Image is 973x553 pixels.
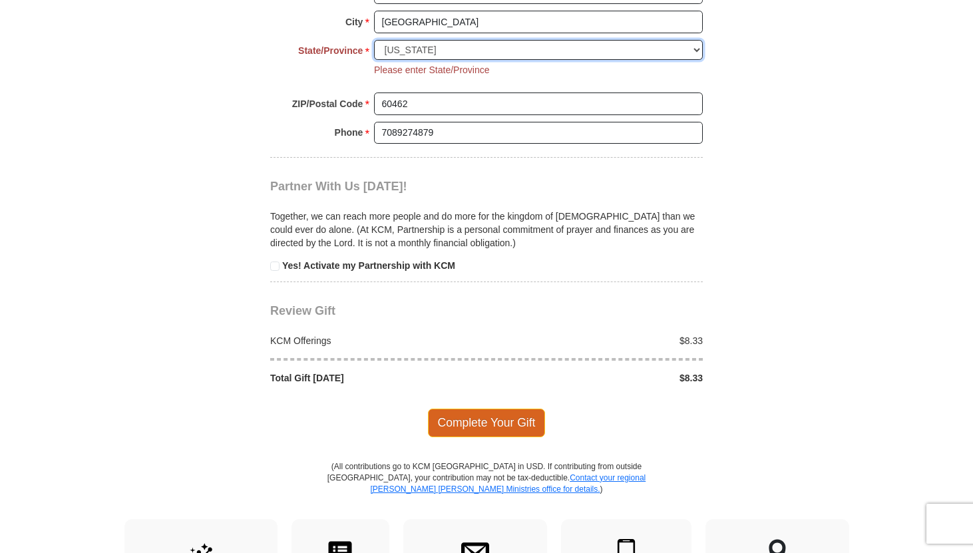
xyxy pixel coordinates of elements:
[298,41,363,60] strong: State/Province
[374,63,490,77] li: Please enter State/Province
[270,180,407,193] span: Partner With Us [DATE]!
[270,210,703,250] p: Together, we can reach more people and do more for the kingdom of [DEMOGRAPHIC_DATA] than we coul...
[264,334,487,347] div: KCM Offerings
[282,260,455,271] strong: Yes! Activate my Partnership with KCM
[487,371,710,385] div: $8.33
[270,304,335,317] span: Review Gift
[292,94,363,113] strong: ZIP/Postal Code
[345,13,363,31] strong: City
[370,473,646,494] a: Contact your regional [PERSON_NAME] [PERSON_NAME] Ministries office for details.
[428,409,546,437] span: Complete Your Gift
[487,334,710,347] div: $8.33
[327,461,646,519] p: (All contributions go to KCM [GEOGRAPHIC_DATA] in USD. If contributing from outside [GEOGRAPHIC_D...
[335,123,363,142] strong: Phone
[264,371,487,385] div: Total Gift [DATE]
